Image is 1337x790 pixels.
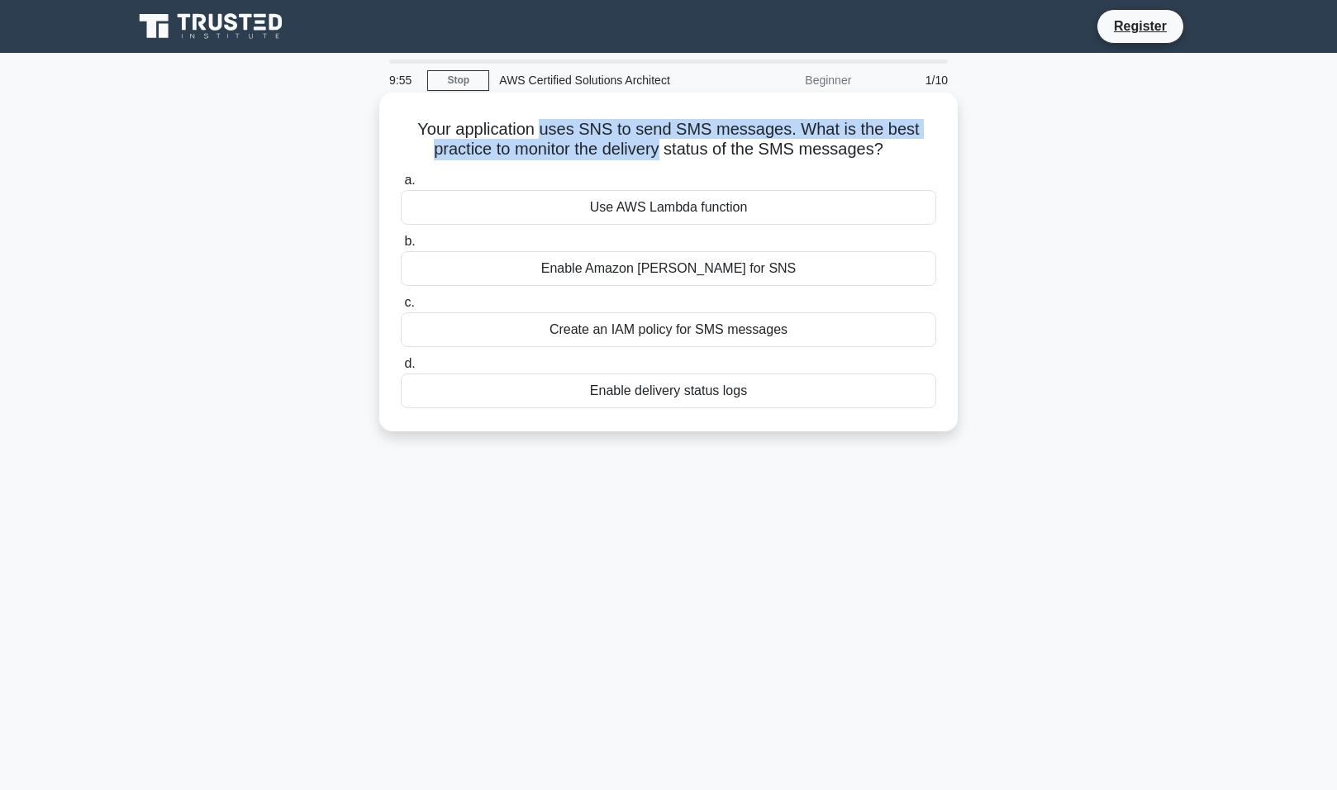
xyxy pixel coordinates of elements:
span: d. [404,356,415,370]
span: a. [404,173,415,187]
span: c. [404,295,414,309]
h5: Your application uses SNS to send SMS messages. What is the best practice to monitor the delivery... [399,119,938,160]
div: Create an IAM policy for SMS messages [401,312,936,347]
div: Use AWS Lambda function [401,190,936,225]
div: Enable Amazon [PERSON_NAME] for SNS [401,251,936,286]
div: Enable delivery status logs [401,374,936,408]
a: Stop [427,70,489,91]
span: b. [404,234,415,248]
div: 1/10 [861,64,958,97]
div: AWS Certified Solutions Architect [489,64,716,97]
a: Register [1104,16,1177,36]
div: 9:55 [379,64,427,97]
div: Beginner [716,64,861,97]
